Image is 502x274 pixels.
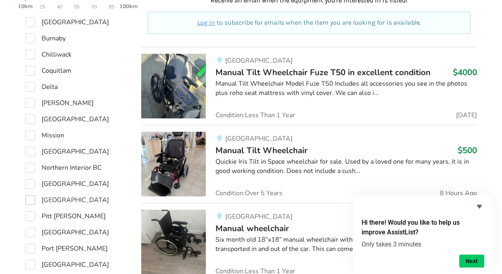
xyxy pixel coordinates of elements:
span: [GEOGRAPHIC_DATA] [225,134,293,143]
img: mobility-manual tilt wheelchair fuze t50 in excellent condition [141,54,206,118]
span: [GEOGRAPHIC_DATA] [225,212,293,221]
span: 8 Hours Ago [440,190,477,196]
span: [DATE] [456,112,477,118]
span: Manual Tilt Wheelchair [215,145,307,156]
h3: $4000 [453,67,477,78]
label: Burnaby [25,34,66,43]
label: [GEOGRAPHIC_DATA] [25,260,109,270]
h2: Hi there! Would you like to help us improve AssistList? [362,218,484,237]
span: 70 [91,2,97,12]
label: [GEOGRAPHIC_DATA] [25,147,109,156]
h3: $500 [458,145,477,156]
label: [GEOGRAPHIC_DATA] [25,195,109,205]
span: Manual Tilt Wheelchair Fuze T50 in excellent condition [215,67,431,78]
label: Port [PERSON_NAME] [25,244,108,253]
span: Condition: Less Than 1 Year [215,112,295,118]
a: mobility-manual tilt wheelchair fuze t50 in excellent condition[GEOGRAPHIC_DATA]Manual Tilt Wheel... [141,47,477,125]
strong: 100km [119,3,138,10]
span: Manual wheelchair [215,223,289,234]
label: [GEOGRAPHIC_DATA] [25,179,109,189]
label: Delta [25,82,58,92]
span: 55 [74,2,79,12]
label: [PERSON_NAME] [25,98,94,108]
label: Pitt [PERSON_NAME] [25,211,106,221]
p: Only takes 3 minutes [362,240,484,248]
label: Mission [25,131,64,140]
a: mobility-manual tilt wheelchair[GEOGRAPHIC_DATA]Manual Tilt Wheelchair$500Quickie Iris Tilt in Sp... [141,125,477,203]
span: 40 [57,2,63,12]
label: Chilliwack [25,50,71,59]
a: Log in [197,19,215,26]
button: Next question [459,255,484,268]
button: Hide survey [475,202,484,211]
img: mobility-manual tilt wheelchair [141,132,206,196]
span: [GEOGRAPHIC_DATA] [225,56,293,65]
div: Quickie Iris Tilt in Space wheelchair for sale. Used by a loved one for many years, it is in good... [215,157,477,176]
span: 85 [109,2,114,12]
label: Coquitlam [25,66,71,76]
label: Northern Interior BC [25,163,102,173]
div: Six month old 18”x18” manual wheelchair with removable wheels so it is easily transported in and ... [215,235,477,254]
p: to subscribe for emails when the item you are looking for is available. [157,18,460,27]
div: Manual Tilt Wheelchair Model Fuze T50 Includes all accessories you see in the photos plus roho se... [215,79,477,98]
span: 25 [40,2,45,12]
span: Condition: Over 5 Years [215,190,282,196]
label: [GEOGRAPHIC_DATA] [25,17,109,27]
label: [GEOGRAPHIC_DATA] [25,228,109,237]
div: Hi there! Would you like to help us improve AssistList? [362,202,484,268]
label: [GEOGRAPHIC_DATA] [25,114,109,124]
strong: 10km [18,3,33,10]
